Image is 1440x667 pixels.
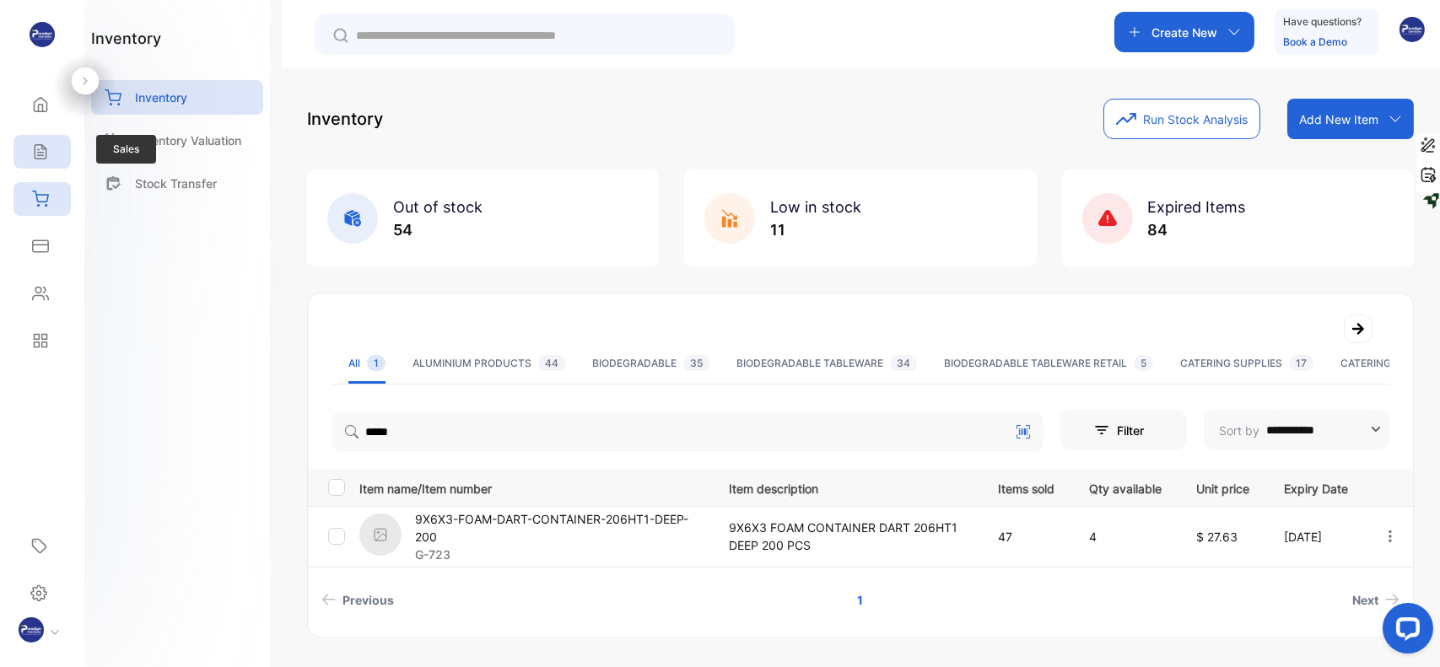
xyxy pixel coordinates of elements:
[1089,476,1162,498] p: Qty available
[415,510,708,546] p: 9X6X3-FOAM-DART-CONTAINER-206HT1-DEEP-200
[367,355,386,371] span: 1
[308,584,1413,616] ul: Pagination
[837,584,883,616] a: Page 1 is your current page
[770,218,861,241] p: 11
[1283,13,1362,30] p: Have questions?
[348,356,386,371] div: All
[135,132,241,149] p: Inventory Valuation
[342,591,394,609] span: Previous
[770,198,861,216] span: Low in stock
[1219,422,1259,439] p: Sort by
[1180,356,1313,371] div: CATERING SUPPLIES
[1134,355,1153,371] span: 5
[736,356,917,371] div: BIODEGRADABLE TABLEWARE
[1284,528,1348,546] p: [DATE]
[413,356,565,371] div: ALUMINIUM PRODUCTS
[538,355,565,371] span: 44
[890,355,917,371] span: 34
[359,476,708,498] p: Item name/Item number
[998,476,1054,498] p: Items sold
[1299,110,1378,128] p: Add New Item
[91,123,263,158] a: Inventory Valuation
[729,476,963,498] p: Item description
[1114,12,1254,52] button: Create New
[393,198,483,216] span: Out of stock
[1196,530,1238,544] span: $ 27.63
[1346,584,1406,616] a: Next page
[1148,198,1246,216] span: Expired Items
[1284,476,1348,498] p: Expiry Date
[415,546,708,563] p: G-723
[315,584,401,616] a: Previous page
[19,617,44,643] img: profile
[1204,410,1389,450] button: Sort by
[1369,596,1440,667] iframe: LiveChat chat widget
[359,514,402,556] img: item
[96,135,156,164] span: Sales
[998,528,1054,546] p: 47
[592,356,709,371] div: BIODEGRADABLE
[91,166,263,201] a: Stock Transfer
[91,27,161,50] h1: inventory
[393,218,483,241] p: 54
[1151,24,1217,41] p: Create New
[30,22,55,47] img: logo
[683,355,709,371] span: 35
[1196,476,1249,498] p: Unit price
[1352,591,1378,609] span: Next
[307,106,383,132] p: Inventory
[1103,99,1260,139] button: Run Stock Analysis
[91,80,263,115] a: Inventory
[1089,528,1162,546] p: 4
[1400,17,1425,42] img: avatar
[729,519,963,554] p: 9X6X3 FOAM CONTAINER DART 206HT1 DEEP 200 PCS
[1289,355,1313,371] span: 17
[135,175,217,192] p: Stock Transfer
[1148,218,1246,241] p: 84
[944,356,1153,371] div: BIODEGRADABLE TABLEWARE RETAIL
[135,89,187,106] p: Inventory
[1400,12,1425,52] button: avatar
[1283,35,1347,48] a: Book a Demo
